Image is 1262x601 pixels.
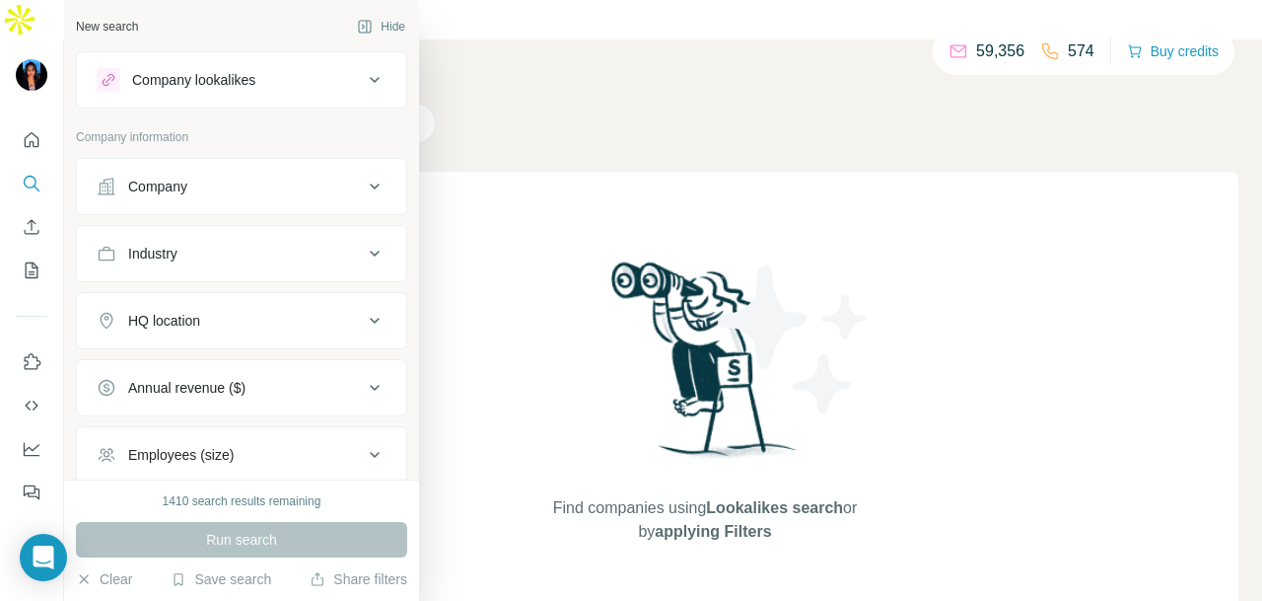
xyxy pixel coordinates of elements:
[16,166,47,201] button: Search
[16,344,47,380] button: Use Surfe on LinkedIn
[128,177,187,196] div: Company
[128,244,177,263] div: Industry
[172,63,1238,91] h4: Search
[655,523,771,540] span: applying Filters
[128,378,245,398] div: Annual revenue ($)
[20,534,67,581] div: Open Intercom Messenger
[16,388,47,423] button: Use Surfe API
[16,475,47,510] button: Feedback
[77,230,406,277] button: Industry
[171,569,271,589] button: Save search
[76,128,407,146] p: Company information
[128,445,234,465] div: Employees (size)
[77,163,406,210] button: Company
[77,364,406,412] button: Annual revenue ($)
[76,18,138,36] div: New search
[706,499,843,516] span: Lookalikes search
[76,569,132,589] button: Clear
[343,12,419,41] button: Hide
[976,39,1024,63] p: 59,356
[16,209,47,245] button: Enrich CSV
[16,253,47,288] button: My lists
[16,59,47,91] img: Avatar
[128,311,200,331] div: HQ location
[16,431,47,467] button: Dashboard
[1068,39,1094,63] p: 574
[77,56,406,104] button: Company lookalikes
[1127,38,1219,65] button: Buy credits
[77,297,406,344] button: HQ location
[16,122,47,158] button: Quick start
[602,257,807,477] img: Surfe Illustration - Woman searching with binoculars
[310,569,407,589] button: Share filters
[547,496,863,544] span: Find companies using or by
[132,70,255,90] div: Company lookalikes
[77,431,406,479] button: Employees (size)
[705,251,882,428] img: Surfe Illustration - Stars
[163,492,321,510] div: 1410 search results remaining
